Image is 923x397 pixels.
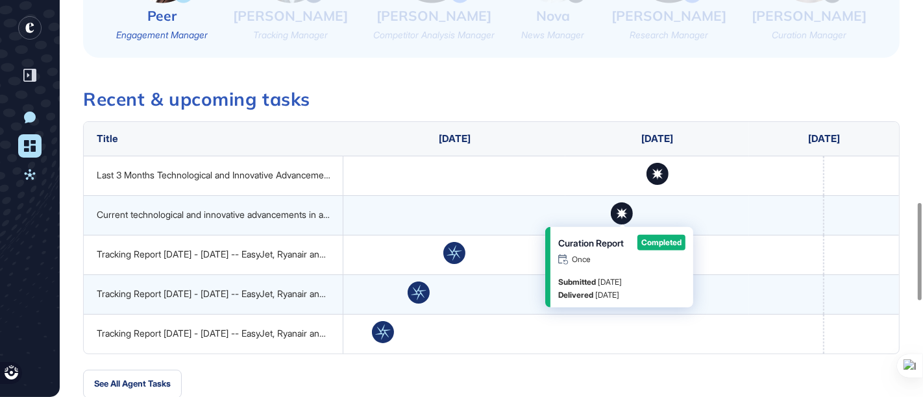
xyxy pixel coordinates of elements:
div: Research Manager [630,29,708,42]
div: Tracking Report [DATE] - [DATE] -- EasyJet, Ryanair and 16 others [97,328,330,339]
div: Current technological and innovative advancements in airline companies – operational and commerci... [97,210,330,220]
div: Curation Manager [772,29,846,42]
div: [PERSON_NAME] [233,6,348,25]
div: Completed [637,235,685,250]
h3: Recent & upcoming tasks [83,90,900,108]
span: Delivered [558,290,593,300]
div: Tracking Manager [253,29,328,42]
th: [DATE] [749,122,899,156]
th: [DATE] [343,122,565,156]
div: [PERSON_NAME] [752,6,867,25]
div: Competitor Analysis Manager [373,29,495,42]
div: Last 3 Months Technological and Innovative Advancements in Airline Companies (Operational and Com... [97,170,330,180]
div: entrapeer-logo [18,16,42,40]
th: [DATE] [565,122,749,156]
span: [DATE] [598,277,622,287]
span: [DATE] [595,290,619,300]
div: Nova [536,6,570,25]
div: Tracking Report [DATE] - [DATE] -- EasyJet, Ryanair and 16 others [97,289,330,299]
div: [PERSON_NAME] [376,6,491,25]
div: [PERSON_NAME] [611,6,726,25]
div: Peer [147,6,177,25]
div: News Manager [522,29,585,42]
div: Engagement Manager [116,29,208,42]
th: Title [84,122,343,156]
span: Curation Report [558,237,624,248]
span: Once [572,255,591,264]
span: Submitted [558,277,596,287]
div: Tracking Report [DATE] - [DATE] -- EasyJet, Ryanair and 16 others [97,249,330,259]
